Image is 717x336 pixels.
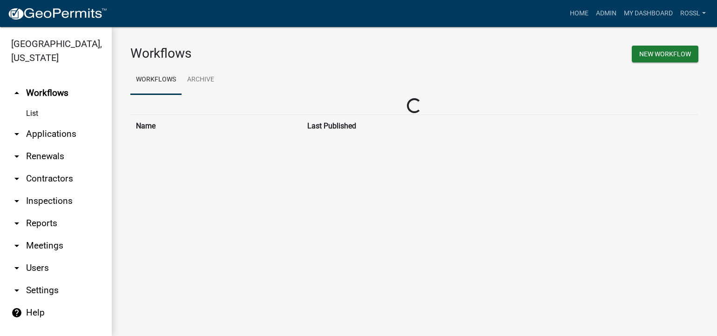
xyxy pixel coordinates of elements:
[566,5,592,22] a: Home
[676,5,710,22] a: RossL
[11,128,22,140] i: arrow_drop_down
[11,87,22,99] i: arrow_drop_up
[592,5,620,22] a: Admin
[130,65,182,95] a: Workflows
[620,5,676,22] a: My Dashboard
[130,114,302,137] th: Name
[302,114,636,137] th: Last Published
[130,46,407,61] h3: Workflows
[11,151,22,162] i: arrow_drop_down
[11,307,22,318] i: help
[11,240,22,251] i: arrow_drop_down
[11,262,22,274] i: arrow_drop_down
[182,65,220,95] a: Archive
[11,285,22,296] i: arrow_drop_down
[632,46,698,62] button: New Workflow
[11,195,22,207] i: arrow_drop_down
[11,218,22,229] i: arrow_drop_down
[11,173,22,184] i: arrow_drop_down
